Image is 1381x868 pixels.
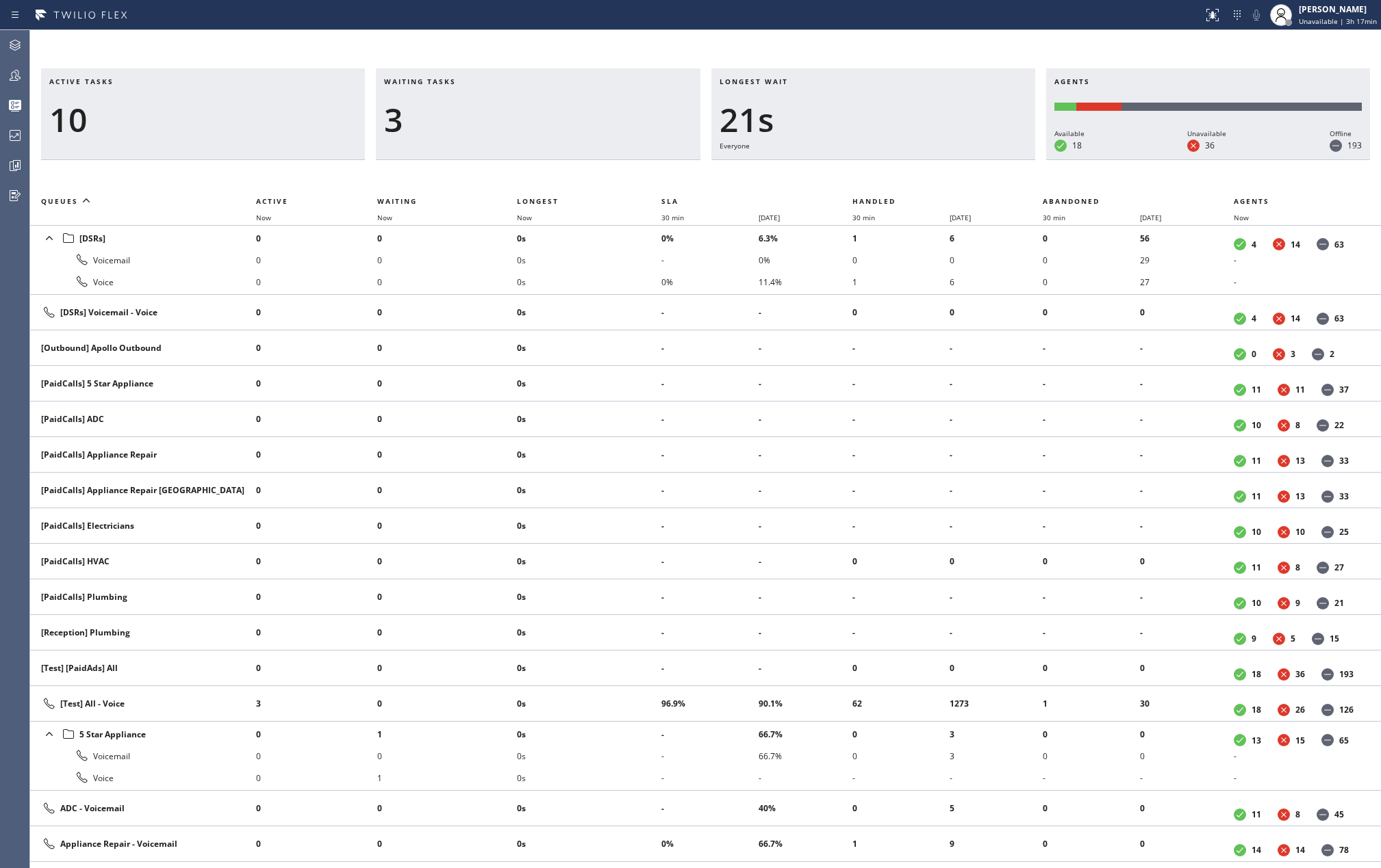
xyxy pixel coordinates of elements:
[1234,704,1246,716] dt: Available
[256,302,377,324] li: 0
[1234,562,1246,574] dt: Available
[517,515,661,537] li: 0s
[377,745,517,767] li: 0
[759,622,852,644] li: -
[950,693,1043,715] li: 1273
[1043,551,1140,573] li: 0
[1140,515,1234,537] li: -
[1043,302,1140,324] li: 0
[1339,490,1349,502] dd: 33
[517,551,661,573] li: 0s
[1339,384,1349,395] dd: 37
[41,228,245,248] div: [DSRs]
[950,337,1043,359] li: -
[1043,479,1140,501] li: -
[759,745,852,767] li: 66.7%
[1334,597,1344,609] dd: 21
[1247,5,1266,25] button: Mute
[1273,348,1285,360] dt: Unavailable
[1043,213,1065,222] span: 30 min
[1140,213,1161,222] span: [DATE]
[1205,140,1215,151] dd: 36
[661,479,759,501] li: -
[661,745,759,767] li: -
[759,551,852,573] li: -
[1312,348,1324,360] dt: Offline
[1140,551,1234,573] li: 0
[950,213,971,222] span: [DATE]
[1076,103,1121,111] div: Unavailable: 36
[661,373,759,395] li: -
[256,196,288,206] span: Active
[1278,419,1290,432] dt: Unavailable
[852,723,950,745] li: 0
[661,337,759,359] li: -
[1330,348,1334,360] dd: 2
[720,140,1027,152] div: Everyone
[1321,490,1334,503] dt: Offline
[759,693,852,715] li: 90.1%
[1278,526,1290,538] dt: Unavailable
[1291,313,1300,324] dd: 14
[1043,408,1140,430] li: -
[1312,633,1324,645] dt: Offline
[1234,633,1246,645] dt: Available
[377,271,517,293] li: 0
[41,520,245,531] div: [PaidCalls] Electricians
[661,227,759,249] li: 0%
[759,723,852,745] li: 66.7%
[377,693,517,715] li: 0
[852,586,950,608] li: -
[950,745,1043,767] li: 3
[1330,127,1362,140] div: Offline
[1234,745,1365,767] li: -
[661,444,759,466] li: -
[256,515,377,537] li: 0
[377,408,517,430] li: 0
[517,622,661,644] li: 0s
[41,748,245,764] div: Voicemail
[1299,16,1377,26] span: Unavailable | 3h 17min
[950,586,1043,608] li: -
[377,196,417,206] span: Waiting
[377,479,517,501] li: 0
[1252,526,1261,538] dd: 10
[1273,313,1285,325] dt: Unavailable
[377,302,517,324] li: 0
[661,723,759,745] li: -
[1252,419,1261,431] dd: 10
[1278,704,1290,716] dt: Unavailable
[517,657,661,679] li: 0s
[1140,586,1234,608] li: -
[517,196,559,206] span: Longest
[1043,657,1140,679] li: 0
[1347,140,1362,151] dd: 193
[1278,668,1290,681] dt: Unavailable
[950,657,1043,679] li: 0
[1295,384,1305,395] dd: 11
[759,479,852,501] li: -
[759,408,852,430] li: -
[1234,348,1246,360] dt: Available
[41,378,245,389] div: [PaidCalls] 5 Star Appliance
[759,444,852,466] li: -
[1122,103,1362,111] div: Offline: 193
[1234,455,1246,467] dt: Available
[41,304,245,321] div: [DSRs] Voicemail - Voice
[1334,419,1344,431] dd: 22
[759,586,852,608] li: -
[1252,735,1261,746] dd: 13
[517,723,661,745] li: 0s
[1043,249,1140,271] li: 0
[256,723,377,745] li: 0
[1339,735,1349,746] dd: 65
[377,337,517,359] li: 0
[1043,745,1140,767] li: 0
[1334,562,1344,573] dd: 27
[41,591,245,603] div: [PaidCalls] Plumbing
[1140,373,1234,395] li: -
[950,622,1043,644] li: -
[1330,633,1339,644] dd: 15
[1339,455,1349,466] dd: 33
[41,484,245,496] div: [PaidCalls] Appliance Repair [GEOGRAPHIC_DATA]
